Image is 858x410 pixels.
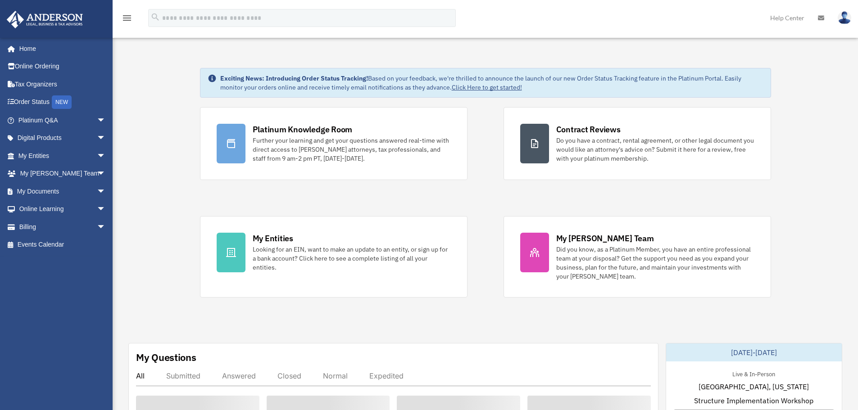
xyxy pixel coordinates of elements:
div: Closed [277,371,301,380]
a: Billingarrow_drop_down [6,218,119,236]
div: My [PERSON_NAME] Team [556,233,654,244]
span: arrow_drop_down [97,182,115,201]
div: Based on your feedback, we're thrilled to announce the launch of our new Order Status Tracking fe... [220,74,763,92]
a: Platinum Q&Aarrow_drop_down [6,111,119,129]
a: My Entitiesarrow_drop_down [6,147,119,165]
a: Online Learningarrow_drop_down [6,200,119,218]
a: My [PERSON_NAME] Teamarrow_drop_down [6,165,119,183]
a: Events Calendar [6,236,119,254]
div: Looking for an EIN, want to make an update to an entity, or sign up for a bank account? Click her... [253,245,451,272]
a: Digital Productsarrow_drop_down [6,129,119,147]
a: Platinum Knowledge Room Further your learning and get your questions answered real-time with dire... [200,107,468,180]
a: Tax Organizers [6,75,119,93]
a: Click Here to get started! [452,83,522,91]
div: Submitted [166,371,200,380]
a: Contract Reviews Do you have a contract, rental agreement, or other legal document you would like... [504,107,771,180]
span: arrow_drop_down [97,218,115,236]
a: My [PERSON_NAME] Team Did you know, as a Platinum Member, you have an entire professional team at... [504,216,771,297]
div: Do you have a contract, rental agreement, or other legal document you would like an attorney's ad... [556,136,754,163]
div: Contract Reviews [556,124,621,135]
a: Home [6,40,115,58]
img: Anderson Advisors Platinum Portal [4,11,86,28]
div: My Questions [136,351,196,364]
div: [DATE]-[DATE] [666,343,842,361]
span: arrow_drop_down [97,165,115,183]
a: My Documentsarrow_drop_down [6,182,119,200]
a: Order StatusNEW [6,93,119,112]
div: Live & In-Person [725,369,782,378]
div: Did you know, as a Platinum Member, you have an entire professional team at your disposal? Get th... [556,245,754,281]
div: All [136,371,145,380]
div: NEW [52,95,72,109]
div: Answered [222,371,256,380]
span: arrow_drop_down [97,129,115,148]
span: Structure Implementation Workshop [694,395,813,406]
a: My Entities Looking for an EIN, want to make an update to an entity, or sign up for a bank accoun... [200,216,468,297]
a: Online Ordering [6,58,119,76]
a: menu [122,16,132,23]
span: [GEOGRAPHIC_DATA], [US_STATE] [699,381,809,392]
div: Further your learning and get your questions answered real-time with direct access to [PERSON_NAM... [253,136,451,163]
i: search [150,12,160,22]
i: menu [122,13,132,23]
span: arrow_drop_down [97,111,115,130]
img: User Pic [838,11,851,24]
div: Platinum Knowledge Room [253,124,353,135]
div: Normal [323,371,348,380]
span: arrow_drop_down [97,200,115,219]
span: arrow_drop_down [97,147,115,165]
strong: Exciting News: Introducing Order Status Tracking! [220,74,368,82]
div: My Entities [253,233,293,244]
div: Expedited [369,371,404,380]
